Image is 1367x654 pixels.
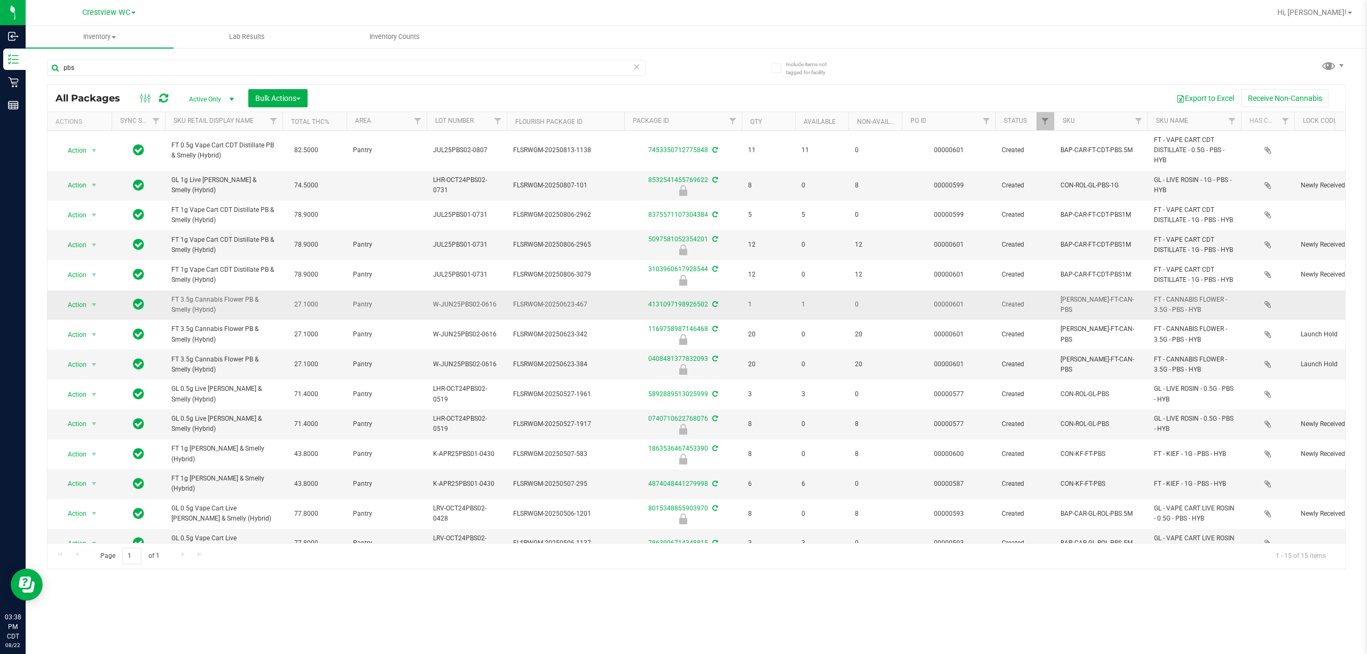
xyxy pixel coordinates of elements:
span: Crestview WC [82,8,130,17]
span: GL - LIVE ROSIN - 0.5G - PBS - HYB [1154,384,1235,404]
span: FT 1g [PERSON_NAME] & Smelly (Hybrid) [171,474,276,494]
span: 3 [748,389,789,399]
span: Action [58,208,87,223]
div: Newly Received [623,275,743,286]
span: Pantry [353,145,420,155]
span: FT 3.5g Cannabis Flower PB & Smelly (Hybrid) [171,324,276,344]
span: LRV-OCT24PBS02-0428 [433,503,500,524]
span: GL - VAPE CART LIVE ROSIN - 0.5G - PBS - HYB [1154,533,1235,554]
span: 20 [748,329,789,340]
span: Created [1002,240,1048,250]
span: Action [58,357,87,372]
span: 0 [855,145,895,155]
span: JUL25PBS01-0731 [433,240,500,250]
span: FT 3.5g Cannabis Flower PB & Smelly (Hybrid) [171,295,276,315]
span: select [88,536,101,551]
span: 6 [748,479,789,489]
span: FT 1g Vape Cart CDT Distillate PB & Smelly (Hybrid) [171,235,276,255]
span: Sync from Compliance System [711,146,718,154]
span: Created [1002,300,1048,310]
span: GL 0.5g Live [PERSON_NAME] & Smelly (Hybrid) [171,414,276,434]
span: In Sync [133,327,144,342]
span: GL - LIVE ROSIN - 1G - PBS - HYB [1154,175,1235,195]
span: Created [1002,419,1048,429]
a: Lock Code [1303,117,1337,124]
span: In Sync [133,143,144,157]
span: Created [1002,509,1048,519]
span: 5 [802,210,842,220]
a: 00000587 [934,480,964,487]
a: 8532541455769622 [648,176,708,184]
span: FLSRWGM-20250527-1961 [513,389,618,399]
span: Include items not tagged for facility [786,60,839,76]
span: FLSRWGM-20250806-2965 [513,240,618,250]
span: 78.9000 [289,267,324,282]
a: 0740710622768076 [648,415,708,422]
span: 0 [802,509,842,519]
span: FLSRWGM-20250623-384 [513,359,618,369]
span: Created [1002,329,1048,340]
span: 0 [855,300,895,310]
span: FLSRWGM-20250507-295 [513,479,618,489]
a: 3103960617928544 [648,265,708,273]
span: Action [58,476,87,491]
span: CON-ROL-GL-PBS [1060,419,1141,429]
span: Pantry [353,389,420,399]
span: GL 0.5g Vape Cart Live [PERSON_NAME] & Smelly (Hybrid) [171,503,276,524]
span: FT 3.5g Cannabis Flower PB & Smelly (Hybrid) [171,354,276,375]
a: Filter [1130,112,1148,130]
a: Lot Number [435,117,474,124]
span: FT - VAPE CART CDT DISTILLATE - 1G - PBS - HYB [1154,235,1235,255]
button: Receive Non-Cannabis [1241,89,1329,107]
input: Search Package ID, Item Name, SKU, Lot or Part Number... [47,60,646,76]
span: select [88,476,101,491]
span: JUL25PBS01-0731 [433,270,500,280]
span: In Sync [133,178,144,193]
a: SKU [1063,117,1075,124]
span: select [88,208,101,223]
span: 0 [802,180,842,191]
span: 8 [855,180,895,191]
span: BAP-CAR-FT-CDT-PBS1M [1060,270,1141,280]
span: JUL25PBS01-0731 [433,210,500,220]
span: Hi, [PERSON_NAME]! [1277,8,1347,17]
span: In Sync [133,506,144,521]
span: FT 0.5g Vape Cart CDT Distillate PB & Smelly (Hybrid) [171,140,276,161]
span: Sync from Compliance System [711,390,718,398]
span: GL 0.5g Live [PERSON_NAME] & Smelly (Hybrid) [171,384,276,404]
div: Newly Received [623,454,743,464]
span: 27.1000 [289,297,324,312]
span: CON-ROL-GL-PBS-1G [1060,180,1141,191]
span: 0 [802,270,842,280]
span: select [88,506,101,521]
span: 12 [855,240,895,250]
a: Status [1004,117,1027,124]
a: Total THC% [291,118,329,125]
span: 77.8000 [289,535,324,551]
a: Filter [1036,112,1054,130]
span: Pantry [353,300,420,310]
span: GL 0.5g Vape Cart Live [PERSON_NAME] & Smelly (Hybrid) [171,533,276,554]
span: 3 [802,389,842,399]
span: 20 [748,359,789,369]
a: 7453350712775848 [648,146,708,154]
div: Newly Received [623,245,743,255]
span: GL 1g Live [PERSON_NAME] & Smelly (Hybrid) [171,175,276,195]
a: 00000593 [934,510,964,517]
span: FLSRWGM-20250623-467 [513,300,618,310]
span: 8 [855,449,895,459]
a: 00000601 [934,241,964,248]
a: Sync Status [120,117,161,124]
span: 8 [748,509,789,519]
span: Action [58,327,87,342]
span: Sync from Compliance System [711,325,718,333]
span: Pantry [353,240,420,250]
span: [PERSON_NAME]-FT-CAN-PBS [1060,295,1141,315]
span: Action [58,238,87,253]
span: 0 [802,240,842,250]
span: Clear [633,60,640,74]
span: FT - KIEF - 1G - PBS - HYB [1154,479,1235,489]
span: FLSRWGM-20250506-1137 [513,538,618,548]
span: FT - VAPE CART CDT DISTILLATE - 0.5G - PBS - HYB [1154,135,1235,166]
span: In Sync [133,416,144,431]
